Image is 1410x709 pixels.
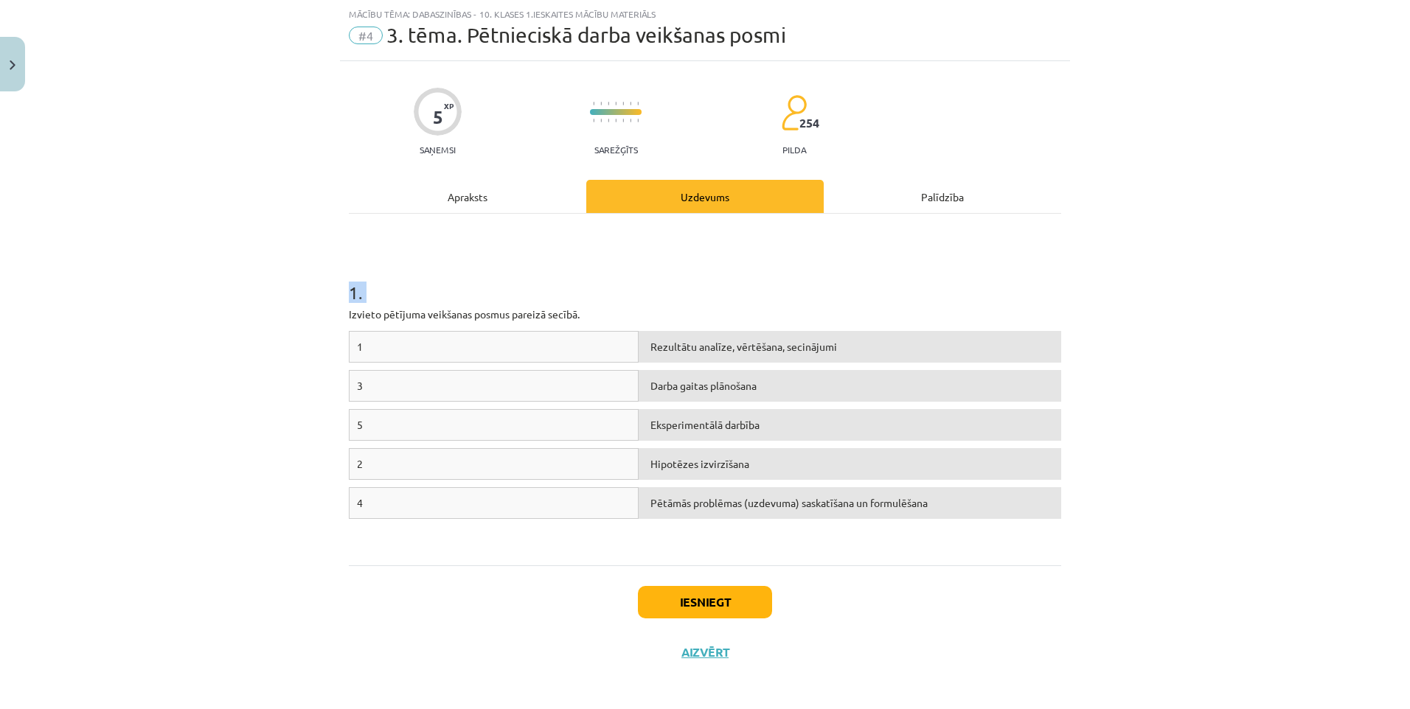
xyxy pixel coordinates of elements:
p: pilda [782,144,806,155]
img: icon-short-line-57e1e144782c952c97e751825c79c345078a6d821885a25fce030b3d8c18986b.svg [608,119,609,122]
img: icon-short-line-57e1e144782c952c97e751825c79c345078a6d821885a25fce030b3d8c18986b.svg [593,119,594,122]
button: Aizvērt [677,645,733,660]
div: 4 [349,487,639,519]
div: Rezultātu analīze, vērtēšana, secinājumi [639,331,1061,363]
img: icon-short-line-57e1e144782c952c97e751825c79c345078a6d821885a25fce030b3d8c18986b.svg [608,102,609,105]
span: 254 [799,116,819,130]
div: Pētāmās problēmas (uzdevuma) saskatīšana un formulēšana [639,487,1061,519]
div: Apraksts [349,180,586,213]
img: icon-short-line-57e1e144782c952c97e751825c79c345078a6d821885a25fce030b3d8c18986b.svg [630,102,631,105]
div: 3 [349,370,639,402]
div: Darba gaitas plānošana [639,370,1061,402]
p: Izvieto pētījuma veikšanas posmus pareizā secībā. [349,307,1061,322]
img: icon-close-lesson-0947bae3869378f0d4975bcd49f059093ad1ed9edebbc8119c70593378902aed.svg [10,60,15,70]
button: Iesniegt [638,586,772,618]
img: icon-short-line-57e1e144782c952c97e751825c79c345078a6d821885a25fce030b3d8c18986b.svg [600,119,602,122]
img: icon-short-line-57e1e144782c952c97e751825c79c345078a6d821885a25fce030b3d8c18986b.svg [622,119,624,122]
div: 1 [349,331,639,363]
div: Mācību tēma: Dabaszinības - 10. klases 1.ieskaites mācību materiāls [349,9,1061,19]
div: 5 [433,107,443,128]
img: icon-short-line-57e1e144782c952c97e751825c79c345078a6d821885a25fce030b3d8c18986b.svg [600,102,602,105]
div: 2 [349,448,639,480]
img: icon-short-line-57e1e144782c952c97e751825c79c345078a6d821885a25fce030b3d8c18986b.svg [622,102,624,105]
p: Sarežģīts [594,144,638,155]
div: Uzdevums [586,180,824,213]
h1: 1 . [349,256,1061,302]
span: #4 [349,27,383,44]
img: icon-short-line-57e1e144782c952c97e751825c79c345078a6d821885a25fce030b3d8c18986b.svg [637,119,639,122]
div: Eksperimentālā darbība [639,409,1061,441]
img: icon-short-line-57e1e144782c952c97e751825c79c345078a6d821885a25fce030b3d8c18986b.svg [615,119,617,122]
p: Saņemsi [414,144,462,155]
img: students-c634bb4e5e11cddfef0936a35e636f08e4e9abd3cc4e673bd6f9a4125e45ecb1.svg [781,94,807,131]
img: icon-short-line-57e1e144782c952c97e751825c79c345078a6d821885a25fce030b3d8c18986b.svg [593,102,594,105]
div: Hipotēzes izvirzīšana [639,448,1061,480]
span: XP [444,102,454,110]
img: icon-short-line-57e1e144782c952c97e751825c79c345078a6d821885a25fce030b3d8c18986b.svg [615,102,617,105]
img: icon-short-line-57e1e144782c952c97e751825c79c345078a6d821885a25fce030b3d8c18986b.svg [637,102,639,105]
div: Palīdzība [824,180,1061,213]
img: icon-short-line-57e1e144782c952c97e751825c79c345078a6d821885a25fce030b3d8c18986b.svg [630,119,631,122]
div: 5 [349,409,639,441]
span: 3. tēma. Pētnieciskā darba veikšanas posmi [386,23,786,47]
